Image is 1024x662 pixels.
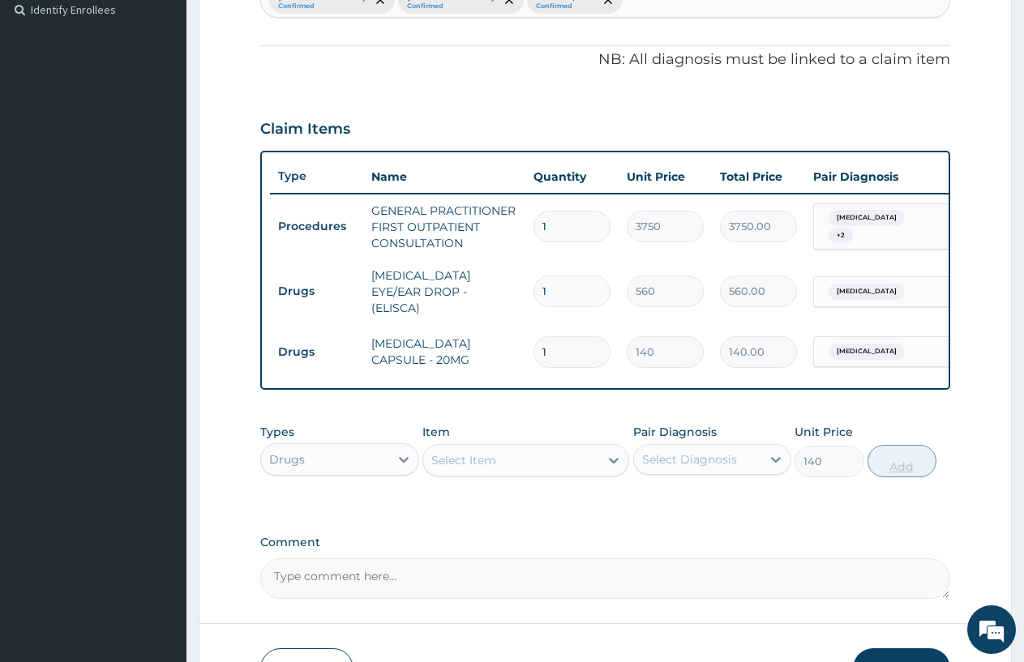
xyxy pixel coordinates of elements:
[829,210,905,226] span: [MEDICAL_DATA]
[270,211,363,241] td: Procedures
[642,451,737,468] div: Select Diagnosis
[260,536,950,549] label: Comment
[84,91,272,112] div: Chat with us now
[363,194,525,259] td: GENERAL PRACTITIONER FIRST OUTPATIENT CONSULTATION
[363,327,525,376] td: [MEDICAL_DATA] CAPSULE - 20MG
[269,451,305,468] div: Drugs
[829,284,905,300] span: [MEDICAL_DATA]
[525,160,619,193] th: Quantity
[805,160,983,193] th: Pair Diagnosis
[94,204,224,368] span: We're online!
[266,8,305,47] div: Minimize live chat window
[829,228,853,244] span: + 2
[868,445,936,477] button: Add
[270,276,363,306] td: Drugs
[363,160,525,193] th: Name
[363,259,525,324] td: [MEDICAL_DATA] EYE/EAR DROP - (ELISCA)
[536,2,593,11] small: Confirmed
[407,2,495,11] small: Confirmed
[431,452,496,468] div: Select Item
[260,49,950,70] p: NB: All diagnosis must be linked to a claim item
[619,160,712,193] th: Unit Price
[829,344,905,360] span: [MEDICAL_DATA]
[633,424,717,440] label: Pair Diagnosis
[30,81,66,122] img: d_794563401_company_1708531726252_794563401
[712,160,805,193] th: Total Price
[270,337,363,367] td: Drugs
[278,2,366,11] small: Confirmed
[795,424,853,440] label: Unit Price
[260,121,350,139] h3: Claim Items
[8,442,309,499] textarea: Type your message and hit 'Enter'
[270,161,363,191] th: Type
[260,425,294,439] label: Types
[422,424,450,440] label: Item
